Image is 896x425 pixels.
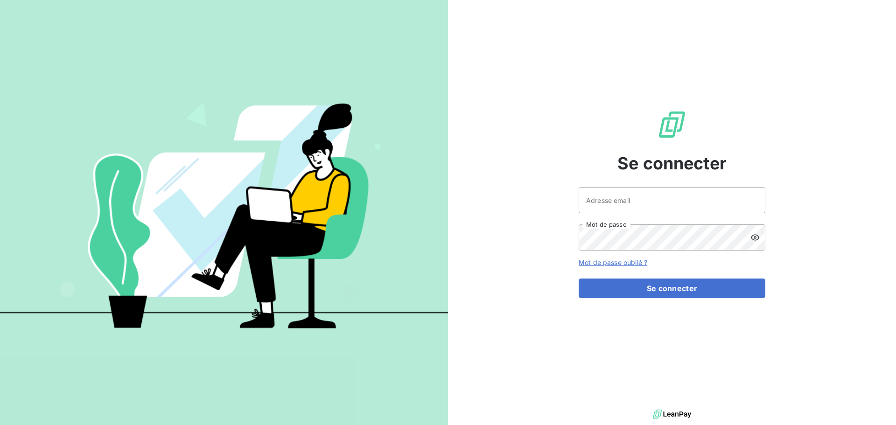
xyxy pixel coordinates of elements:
button: Se connecter [579,279,765,298]
a: Mot de passe oublié ? [579,258,647,266]
img: logo [653,407,691,421]
input: placeholder [579,187,765,213]
img: Logo LeanPay [657,110,687,139]
span: Se connecter [617,151,727,176]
